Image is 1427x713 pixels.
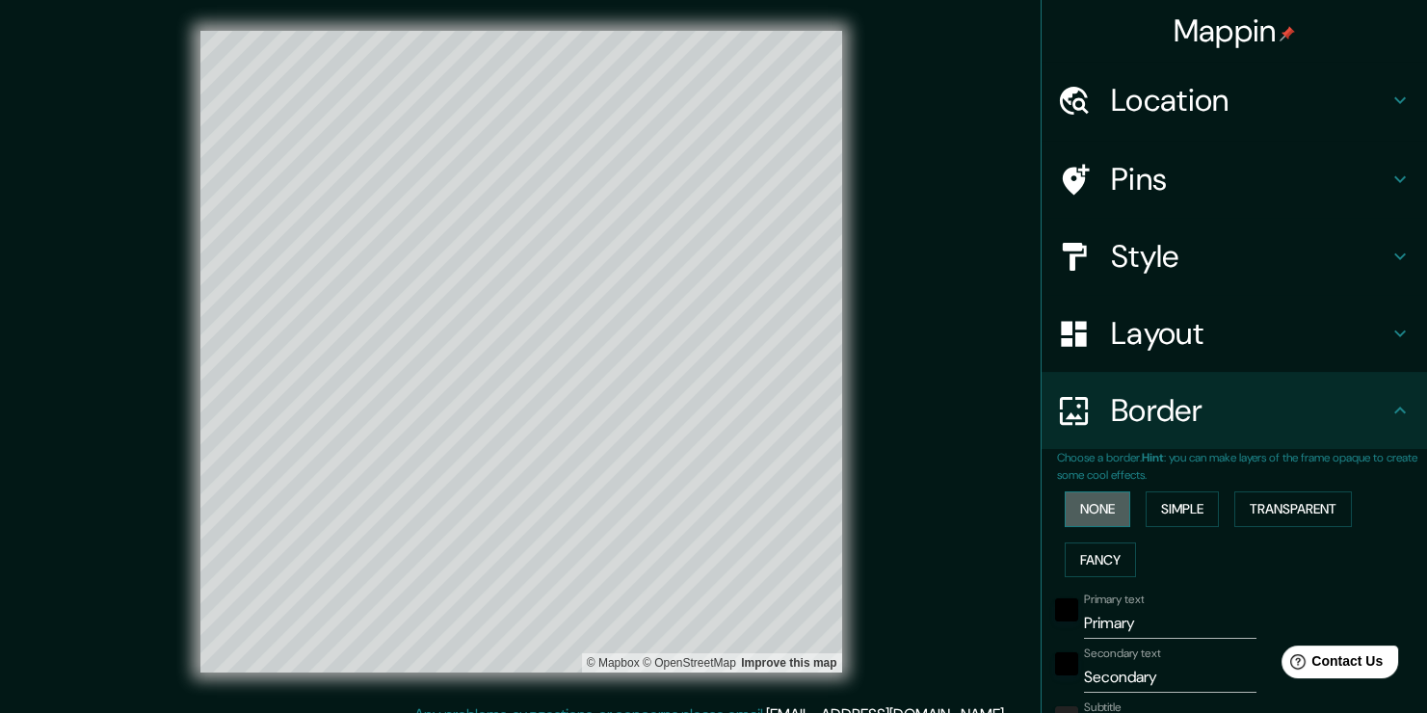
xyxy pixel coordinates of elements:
[1042,141,1427,218] div: Pins
[1042,62,1427,139] div: Location
[1234,491,1352,527] button: Transparent
[741,656,836,670] a: Map feedback
[643,656,736,670] a: OpenStreetMap
[1280,26,1295,41] img: pin-icon.png
[1065,542,1136,578] button: Fancy
[1065,491,1130,527] button: None
[1055,652,1078,675] button: black
[1142,450,1164,465] b: Hint
[1042,218,1427,295] div: Style
[1111,314,1388,353] h4: Layout
[1042,295,1427,372] div: Layout
[1084,592,1144,608] label: Primary text
[1111,81,1388,119] h4: Location
[1042,372,1427,449] div: Border
[1111,237,1388,276] h4: Style
[1055,598,1078,621] button: black
[1255,638,1406,692] iframe: Help widget launcher
[1111,391,1388,430] h4: Border
[1084,646,1161,662] label: Secondary text
[1174,12,1296,50] h4: Mappin
[587,656,640,670] a: Mapbox
[1057,449,1427,484] p: Choose a border. : you can make layers of the frame opaque to create some cool effects.
[1146,491,1219,527] button: Simple
[1111,160,1388,198] h4: Pins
